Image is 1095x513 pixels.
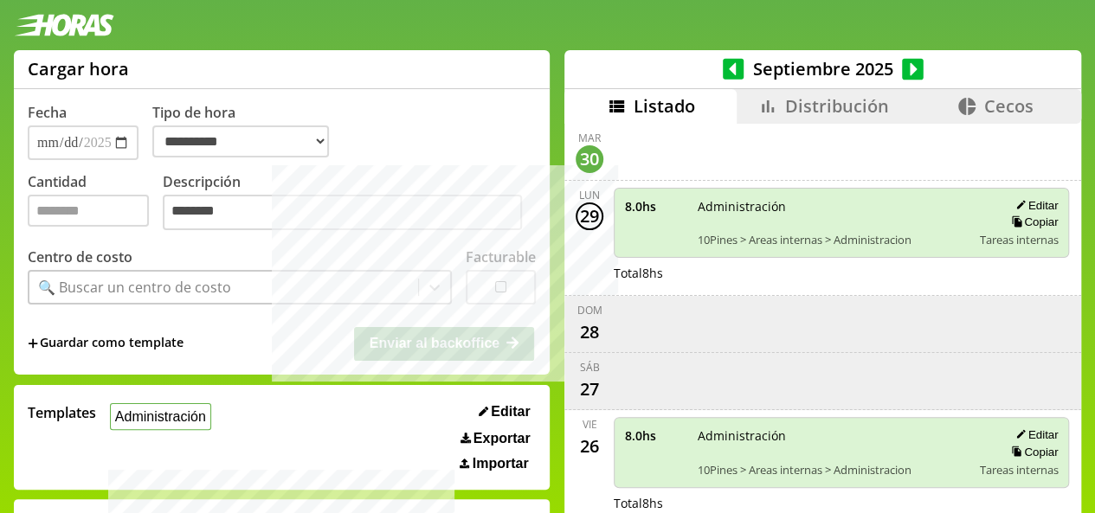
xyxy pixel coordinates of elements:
[698,462,968,478] span: 10Pines > Areas internas > Administracion
[698,198,968,215] span: Administración
[163,172,536,235] label: Descripción
[28,403,96,422] span: Templates
[979,232,1058,247] span: Tareas internas
[152,103,343,160] label: Tipo de hora
[579,188,600,202] div: lun
[576,317,603,345] div: 28
[491,404,530,420] span: Editar
[14,14,114,36] img: logotipo
[614,265,1070,281] div: Total 8 hs
[152,125,329,157] select: Tipo de hora
[110,403,211,430] button: Administración
[466,247,536,266] label: Facturable
[1010,427,1058,442] button: Editar
[979,462,1058,478] span: Tareas internas
[28,195,149,227] input: Cantidad
[625,427,686,444] span: 8.0 hs
[625,198,686,215] span: 8.0 hs
[28,103,67,122] label: Fecha
[578,131,601,145] div: mar
[28,57,129,80] h1: Cargar hora
[576,303,602,317] div: dom
[698,232,968,247] span: 10Pines > Areas internas > Administracion
[576,375,603,402] div: 27
[576,202,603,230] div: 29
[579,360,599,375] div: sáb
[38,278,231,297] div: 🔍 Buscar un centro de costo
[28,172,163,235] label: Cantidad
[28,334,184,353] span: +Guardar como template
[473,431,531,446] span: Exportar
[163,195,522,231] textarea: Descripción
[698,427,968,444] span: Administración
[1010,198,1058,213] button: Editar
[582,417,596,432] div: vie
[473,403,536,420] button: Editar
[455,430,535,447] button: Exportar
[984,94,1034,118] span: Cecos
[614,495,1070,511] div: Total 8 hs
[473,456,529,471] span: Importar
[576,432,603,459] div: 26
[576,145,603,173] div: 30
[1006,215,1058,229] button: Copiar
[28,247,132,266] label: Centro de costo
[634,94,695,118] span: Listado
[785,94,889,118] span: Distribución
[28,334,38,353] span: +
[1006,445,1058,459] button: Copiar
[744,57,902,80] span: Septiembre 2025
